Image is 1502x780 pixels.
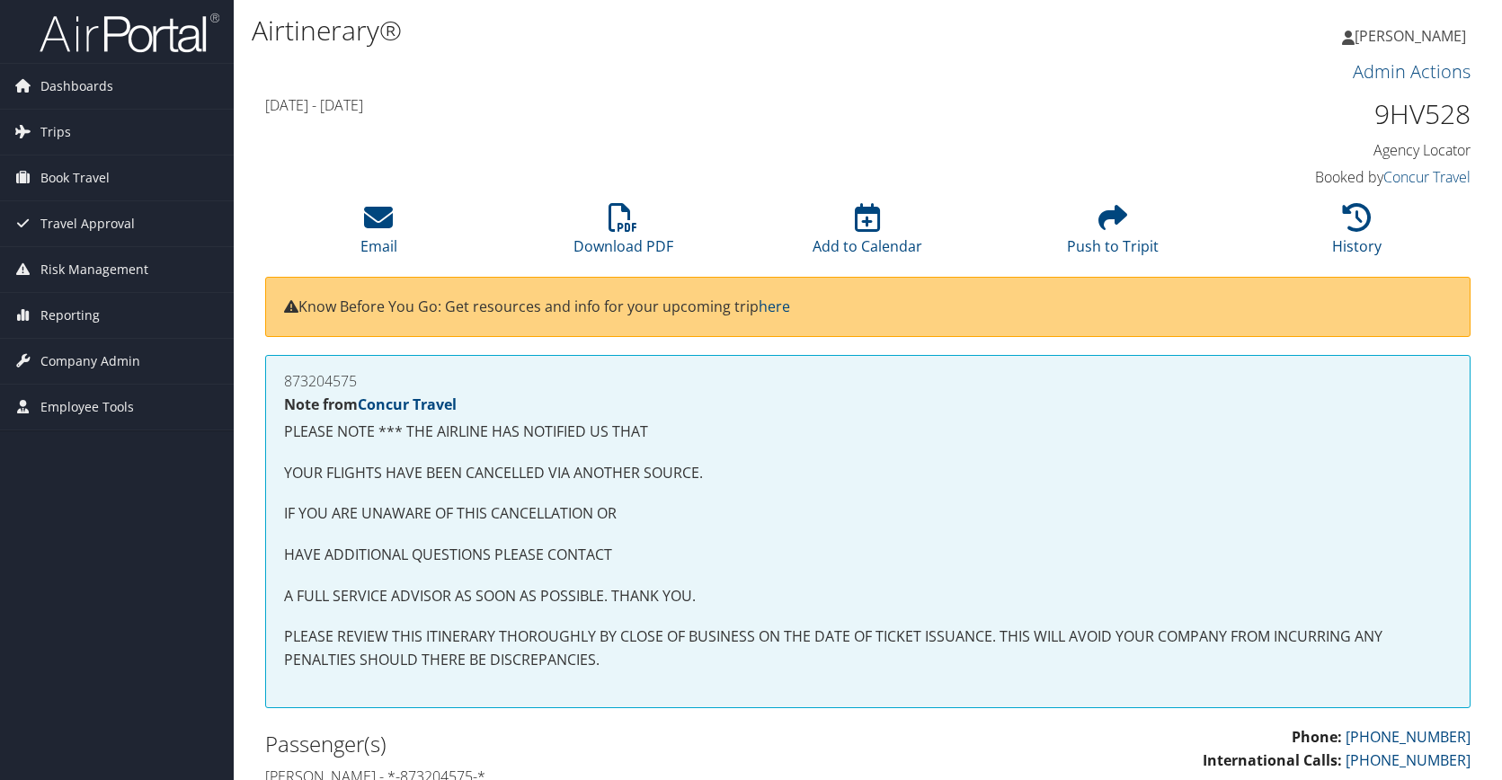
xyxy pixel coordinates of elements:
a: [PHONE_NUMBER] [1346,750,1471,770]
strong: Phone: [1292,727,1342,747]
span: Dashboards [40,64,113,109]
span: Reporting [40,293,100,338]
p: A FULL SERVICE ADVISOR AS SOON AS POSSIBLE. THANK YOU. [284,585,1452,608]
p: PLEASE REVIEW THIS ITINERARY THOROUGHLY BY CLOSE OF BUSINESS ON THE DATE OF TICKET ISSUANCE. THIS... [284,625,1452,671]
h1: 9HV528 [1189,95,1471,133]
span: [PERSON_NAME] [1355,26,1466,46]
p: HAVE ADDITIONAL QUESTIONS PLEASE CONTACT [284,544,1452,567]
a: here [759,297,790,316]
span: Employee Tools [40,385,134,430]
a: Add to Calendar [813,213,922,256]
img: airportal-logo.png [40,12,219,54]
a: Admin Actions [1353,59,1471,84]
h2: Passenger(s) [265,729,855,759]
p: PLEASE NOTE *** THE AIRLINE HAS NOTIFIED US THAT [284,421,1452,444]
span: Risk Management [40,247,148,292]
a: [PERSON_NAME] [1342,9,1484,63]
strong: International Calls: [1203,750,1342,770]
a: Email [360,213,397,256]
a: [PHONE_NUMBER] [1346,727,1471,747]
h4: 873204575 [284,374,1452,388]
span: Book Travel [40,155,110,200]
h4: Booked by [1189,167,1471,187]
a: Push to Tripit [1067,213,1159,256]
a: Download PDF [573,213,673,256]
h4: [DATE] - [DATE] [265,95,1162,115]
a: Concur Travel [358,394,457,414]
span: Travel Approval [40,201,135,246]
strong: Note from [284,394,457,414]
p: Know Before You Go: Get resources and info for your upcoming trip [284,296,1452,319]
h1: Airtinerary® [252,12,1073,49]
h4: Agency Locator [1189,140,1471,160]
span: Trips [40,110,71,155]
a: History [1332,213,1382,256]
a: Concur Travel [1383,167,1471,187]
span: Company Admin [40,339,140,384]
p: YOUR FLIGHTS HAVE BEEN CANCELLED VIA ANOTHER SOURCE. [284,462,1452,485]
p: IF YOU ARE UNAWARE OF THIS CANCELLATION OR [284,502,1452,526]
